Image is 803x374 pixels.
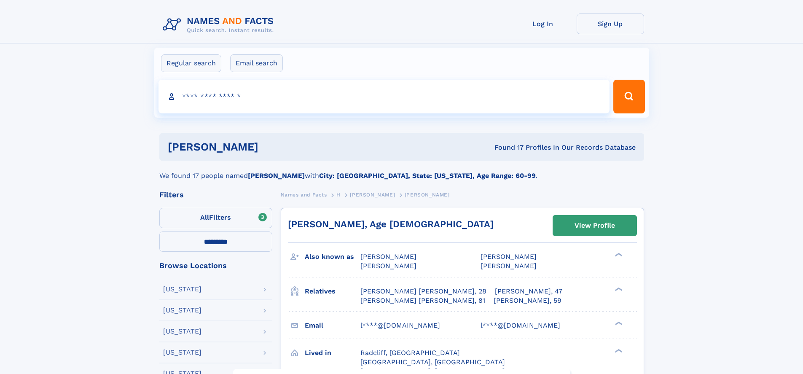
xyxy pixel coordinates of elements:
[305,250,360,264] h3: Also known as
[575,216,615,235] div: View Profile
[509,13,577,34] a: Log In
[288,219,494,229] a: [PERSON_NAME], Age [DEMOGRAPHIC_DATA]
[613,252,623,258] div: ❯
[163,328,201,335] div: [US_STATE]
[613,80,645,113] button: Search Button
[481,253,537,261] span: [PERSON_NAME]
[577,13,644,34] a: Sign Up
[230,54,283,72] label: Email search
[159,191,272,199] div: Filters
[481,262,537,270] span: [PERSON_NAME]
[613,286,623,292] div: ❯
[159,13,281,36] img: Logo Names and Facts
[163,307,201,314] div: [US_STATE]
[158,80,610,113] input: search input
[336,192,341,198] span: H
[360,358,505,366] span: [GEOGRAPHIC_DATA], [GEOGRAPHIC_DATA]
[350,192,395,198] span: [PERSON_NAME]
[360,296,485,305] a: [PERSON_NAME] [PERSON_NAME], 81
[305,346,360,360] h3: Lived in
[200,213,209,221] span: All
[305,284,360,299] h3: Relatives
[495,287,562,296] a: [PERSON_NAME], 47
[405,192,450,198] span: [PERSON_NAME]
[360,262,416,270] span: [PERSON_NAME]
[376,143,636,152] div: Found 17 Profiles In Our Records Database
[161,54,221,72] label: Regular search
[163,286,201,293] div: [US_STATE]
[159,262,272,269] div: Browse Locations
[248,172,305,180] b: [PERSON_NAME]
[163,349,201,356] div: [US_STATE]
[613,320,623,326] div: ❯
[168,142,376,152] h1: [PERSON_NAME]
[613,348,623,353] div: ❯
[350,189,395,200] a: [PERSON_NAME]
[553,215,636,236] a: View Profile
[360,349,460,357] span: Radcliff, [GEOGRAPHIC_DATA]
[360,287,486,296] a: [PERSON_NAME] [PERSON_NAME], 28
[281,189,327,200] a: Names and Facts
[159,161,644,181] div: We found 17 people named with .
[319,172,536,180] b: City: [GEOGRAPHIC_DATA], State: [US_STATE], Age Range: 60-99
[159,208,272,228] label: Filters
[494,296,561,305] a: [PERSON_NAME], 59
[336,189,341,200] a: H
[305,318,360,333] h3: Email
[360,253,416,261] span: [PERSON_NAME]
